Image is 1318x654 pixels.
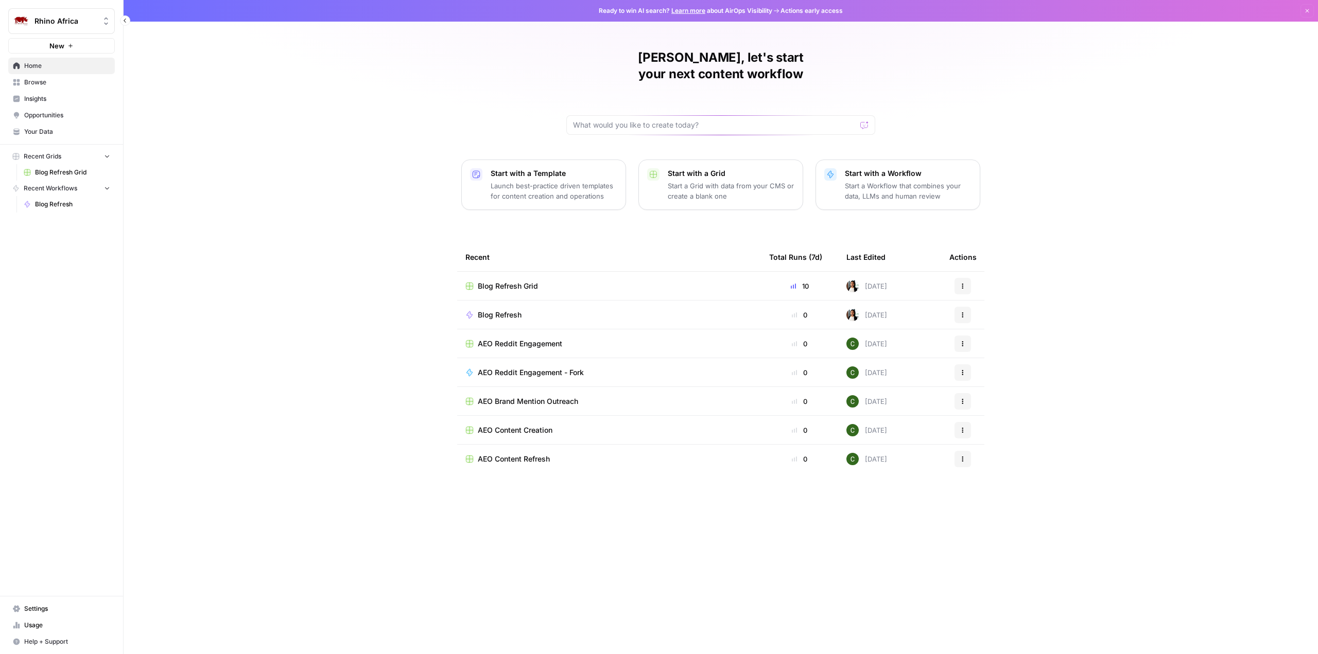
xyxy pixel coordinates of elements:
[8,91,115,107] a: Insights
[49,41,64,51] span: New
[465,367,753,378] a: AEO Reddit Engagement - Fork
[465,396,753,406] a: AEO Brand Mention Outreach
[478,281,538,291] span: Blog Refresh Grid
[465,281,753,291] a: Blog Refresh Grid
[24,637,110,646] span: Help + Support
[668,168,794,179] p: Start with a Grid
[8,74,115,91] a: Browse
[769,243,822,271] div: Total Runs (7d)
[8,633,115,650] button: Help + Support
[8,8,115,34] button: Workspace: Rhino Africa
[461,160,626,210] button: Start with a TemplateLaunch best-practice driven templates for content creation and operations
[846,366,859,379] img: 14qrvic887bnlg6dzgoj39zarp80
[846,424,887,436] div: [DATE]
[769,281,830,291] div: 10
[491,168,617,179] p: Start with a Template
[24,152,61,161] span: Recent Grids
[845,181,972,201] p: Start a Workflow that combines your data, LLMs and human review
[8,38,115,54] button: New
[24,621,110,630] span: Usage
[8,107,115,123] a: Opportunities
[846,243,886,271] div: Last Edited
[769,425,830,435] div: 0
[816,160,980,210] button: Start with a WorkflowStart a Workflow that combines your data, LLMs and human review
[769,454,830,464] div: 0
[638,160,803,210] button: Start with a GridStart a Grid with data from your CMS or create a blank one
[846,309,859,321] img: xqjo96fmx1yk2e67jao8cdkou4un
[8,149,115,164] button: Recent Grids
[671,7,705,14] a: Learn more
[846,395,887,408] div: [DATE]
[8,181,115,196] button: Recent Workflows
[24,604,110,613] span: Settings
[769,396,830,406] div: 0
[24,94,110,103] span: Insights
[465,425,753,435] a: AEO Content Creation
[846,424,859,436] img: 14qrvic887bnlg6dzgoj39zarp80
[465,339,753,349] a: AEO Reddit Engagement
[599,6,772,15] span: Ready to win AI search? about AirOps Visibility
[12,12,30,30] img: Rhino Africa Logo
[846,280,859,292] img: xqjo96fmx1yk2e67jao8cdkou4un
[8,123,115,140] a: Your Data
[24,184,77,193] span: Recent Workflows
[8,600,115,617] a: Settings
[478,425,552,435] span: AEO Content Creation
[846,366,887,379] div: [DATE]
[846,309,887,321] div: [DATE]
[845,168,972,179] p: Start with a Workflow
[769,339,830,349] div: 0
[846,395,859,408] img: 14qrvic887bnlg6dzgoj39zarp80
[34,16,97,26] span: Rhino Africa
[846,280,887,292] div: [DATE]
[35,168,110,177] span: Blog Refresh Grid
[465,454,753,464] a: AEO Content Refresh
[465,243,753,271] div: Recent
[491,181,617,201] p: Launch best-practice driven templates for content creation and operations
[24,127,110,136] span: Your Data
[846,338,887,350] div: [DATE]
[8,617,115,633] a: Usage
[478,339,562,349] span: AEO Reddit Engagement
[478,367,584,378] span: AEO Reddit Engagement - Fork
[478,396,578,406] span: AEO Brand Mention Outreach
[566,49,875,82] h1: [PERSON_NAME], let's start your next content workflow
[24,61,110,70] span: Home
[949,243,977,271] div: Actions
[573,120,856,130] input: What would you like to create today?
[19,164,115,181] a: Blog Refresh Grid
[769,310,830,320] div: 0
[668,181,794,201] p: Start a Grid with data from your CMS or create a blank one
[24,78,110,87] span: Browse
[846,453,859,465] img: 14qrvic887bnlg6dzgoj39zarp80
[478,310,522,320] span: Blog Refresh
[846,453,887,465] div: [DATE]
[769,367,830,378] div: 0
[24,111,110,120] span: Opportunities
[19,196,115,213] a: Blog Refresh
[478,454,550,464] span: AEO Content Refresh
[35,200,110,209] span: Blog Refresh
[8,58,115,74] a: Home
[465,310,753,320] a: Blog Refresh
[781,6,843,15] span: Actions early access
[846,338,859,350] img: 14qrvic887bnlg6dzgoj39zarp80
